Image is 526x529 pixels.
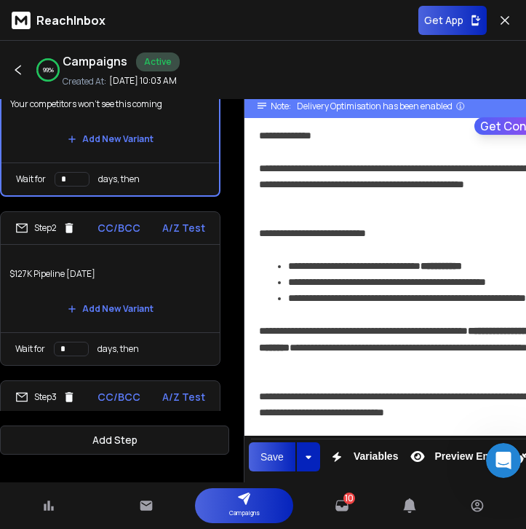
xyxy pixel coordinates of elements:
div: Lakshita says… [12,193,279,262]
span: Preview Email [431,450,506,463]
div: Lakshita says… [12,160,279,193]
span: 10 [345,493,354,504]
div: Lakshita • 9h ago [23,373,102,382]
div: Hello [231,50,280,82]
button: Insert Image (⌘P) [279,477,307,506]
div: joined the conversation [82,162,228,176]
button: Add New Variant [56,294,165,324]
p: Your competitors won’t see this coming [10,84,210,125]
p: Wait for [15,343,45,355]
button: Code View [374,477,402,506]
div: [DATE] [12,30,279,50]
div: [URL][DOMAIN_NAME]…]bWppYWB3dic%2FcXdwYHglAdd reaction [12,262,239,323]
h1: Campaigns [63,52,127,71]
p: Campaigns [229,506,260,520]
p: The team can also help [71,18,181,33]
p: CC/BCC [97,390,140,404]
div: Here is the payment link for your renewal: [23,333,227,361]
button: Gif picker [69,417,81,428]
p: ReachInbox [36,12,105,29]
button: Send a message… [250,411,273,434]
div: Step 3 [15,391,76,404]
div: Please help [198,117,279,149]
div: Step 2 [15,222,76,235]
div: Close [255,6,282,32]
p: A/Z Test [162,221,205,235]
button: Start recording [92,417,104,428]
div: Please help [210,125,268,140]
button: Home [228,6,255,34]
button: Upload attachment [23,417,34,428]
p: $127K Pipeline [DATE] [9,254,211,294]
button: Variables [323,442,402,471]
h1: Box [71,7,92,18]
button: Save [249,442,295,471]
div: Lakshita says… [12,324,279,402]
a: 10 [335,498,349,513]
span: Variables [351,450,402,463]
p: Created At: [63,76,106,87]
button: Get App [418,6,487,35]
div: Delivery Optimisation has been enabled [297,101,466,112]
div: Hello [242,58,268,73]
div: Here is the payment link for your renewal:Lakshita • 9h agoAdd reaction [12,324,239,370]
span: Note: [271,101,291,112]
button: Insert Link (⌘K) [249,477,276,506]
button: Insert Unsubscribe Link [340,477,368,506]
img: Profile image for Lakshita [63,162,78,176]
div: Let me check this for you right away [23,238,227,252]
img: Profile image for Box [41,8,65,31]
p: [DATE] 10:03 AM [109,75,177,87]
p: Wait for [16,173,46,185]
div: Mershard says… [12,50,279,83]
a: [URL][DOMAIN_NAME]…]bWppYWB3dic%2FcXdwYHgl [23,272,224,312]
p: A/Z Test [162,390,205,404]
div: Hey [PERSON_NAME], thanks for reaching out. [23,202,227,230]
div: Are you there? [193,92,268,106]
p: days, then [98,173,140,185]
button: Preview Email [404,442,506,471]
button: Add New Variant [56,125,165,154]
b: Lakshita [82,164,124,174]
button: Emoticons [310,477,338,506]
div: Lakshita says… [12,262,279,324]
button: go back [9,6,37,34]
button: Emoji picker [46,417,57,428]
iframe: Intercom live chat [486,443,521,478]
div: Are you there? [181,83,279,115]
p: CC/BCC [97,221,140,235]
textarea: Message… [12,386,279,411]
p: 99 % [43,66,54,74]
div: Active [136,52,180,71]
div: Mershard says… [12,117,279,160]
p: days, then [97,343,139,355]
div: Mershard says… [12,83,279,117]
div: Hey [PERSON_NAME], thanks for reaching out.Let me check this for you right awayAdd reaction [12,193,239,261]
